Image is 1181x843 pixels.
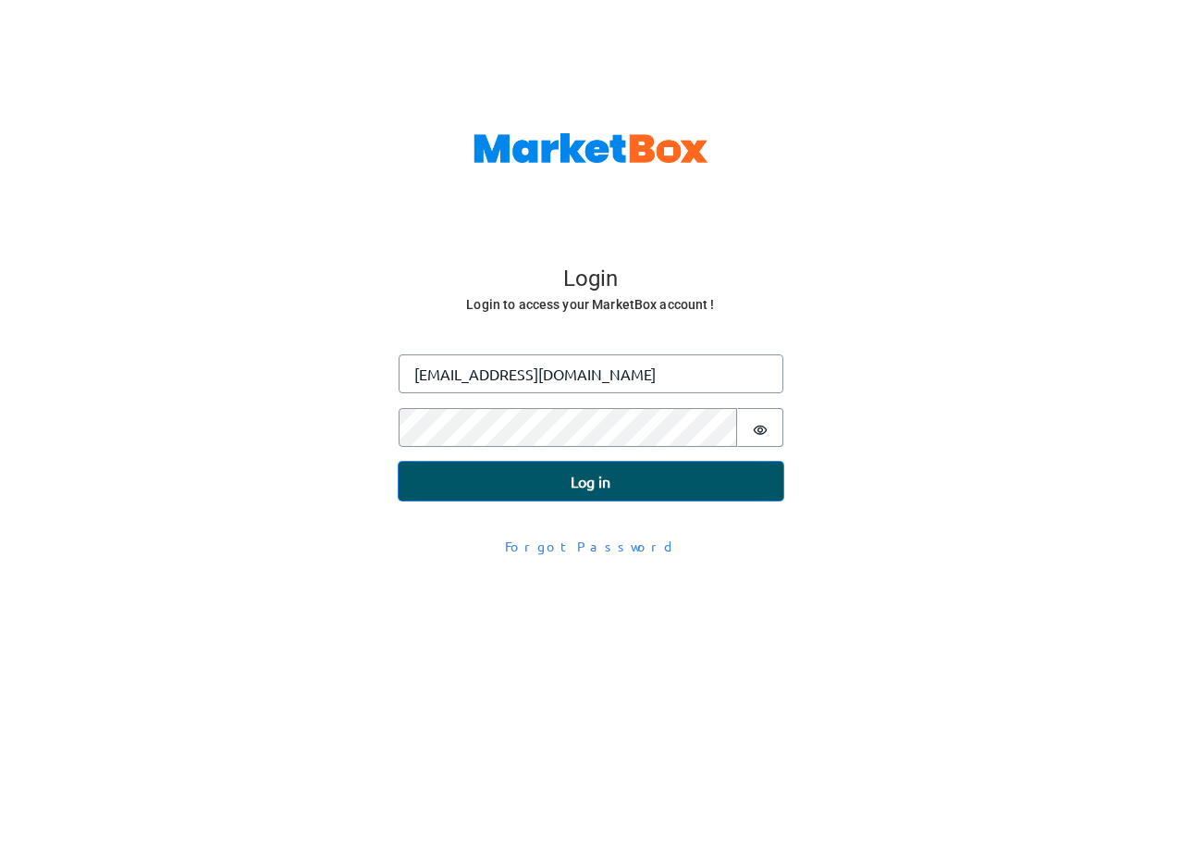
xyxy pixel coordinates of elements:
[737,408,783,447] button: Show password
[400,293,781,316] h6: Login to access your MarketBox account !
[474,133,708,163] img: MarketBox logo
[399,354,783,393] input: Enter your email
[400,266,781,293] h4: Login
[493,530,689,563] button: Forgot Password
[399,462,783,501] button: Log in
